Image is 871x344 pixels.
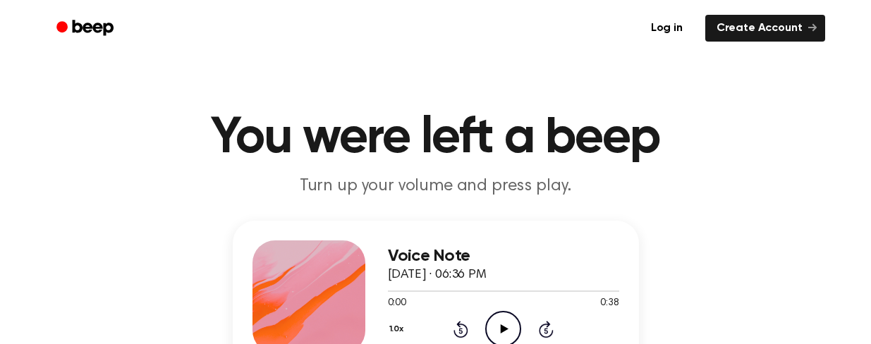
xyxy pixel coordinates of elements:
a: Log in [637,12,697,44]
a: Create Account [705,15,825,42]
h3: Voice Note [388,247,619,266]
button: 1.0x [388,317,409,341]
h1: You were left a beep [75,113,797,164]
p: Turn up your volume and press play. [165,175,707,198]
a: Beep [47,15,126,42]
span: 0:00 [388,296,406,311]
span: [DATE] · 06:36 PM [388,269,487,281]
span: 0:38 [600,296,619,311]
